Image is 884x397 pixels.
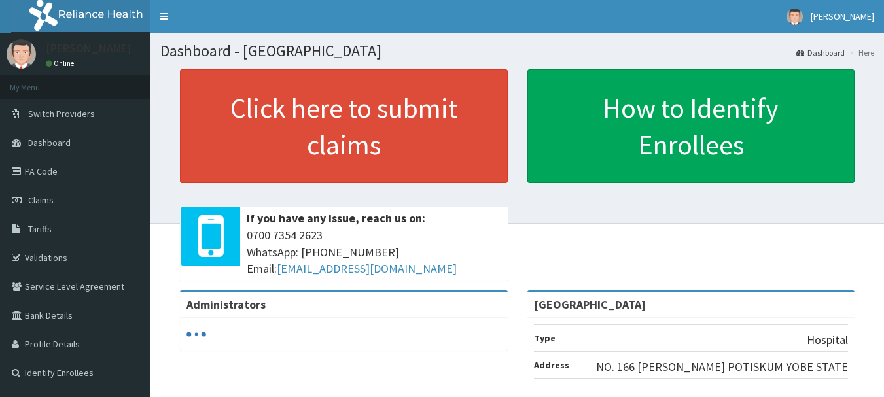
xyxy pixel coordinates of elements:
[28,137,71,148] span: Dashboard
[180,69,508,183] a: Click here to submit claims
[28,223,52,235] span: Tariffs
[7,39,36,69] img: User Image
[596,358,848,375] p: NO. 166 [PERSON_NAME] POTISKUM YOBE STATE
[247,211,425,226] b: If you have any issue, reach us on:
[534,332,556,344] b: Type
[807,332,848,349] p: Hospital
[247,227,501,277] span: 0700 7354 2623 WhatsApp: [PHONE_NUMBER] Email:
[186,297,266,312] b: Administrators
[46,43,132,54] p: [PERSON_NAME]
[534,359,569,371] b: Address
[787,9,803,25] img: User Image
[160,43,874,60] h1: Dashboard - [GEOGRAPHIC_DATA]
[277,261,457,276] a: [EMAIL_ADDRESS][DOMAIN_NAME]
[186,324,206,344] svg: audio-loading
[527,69,855,183] a: How to Identify Enrollees
[811,10,874,22] span: [PERSON_NAME]
[846,47,874,58] li: Here
[46,59,77,68] a: Online
[28,194,54,206] span: Claims
[534,297,646,312] strong: [GEOGRAPHIC_DATA]
[28,108,95,120] span: Switch Providers
[796,47,845,58] a: Dashboard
